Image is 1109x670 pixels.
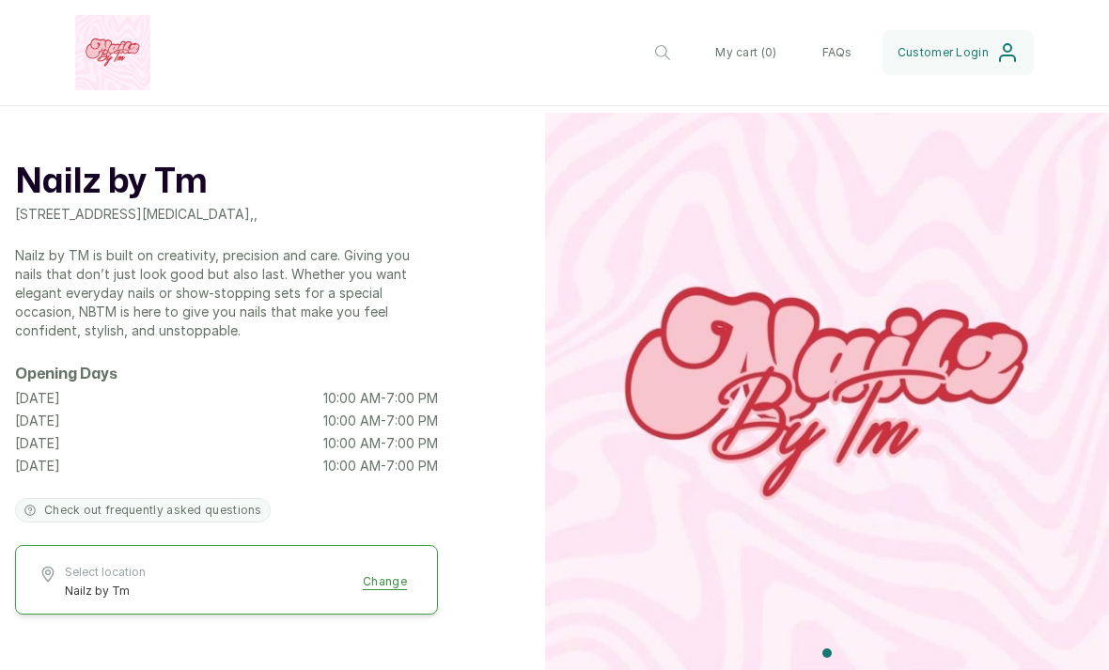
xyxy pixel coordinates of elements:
p: [DATE] [15,412,60,430]
p: 10:00 AM - 7:00 PM [323,389,438,408]
img: business logo [75,15,150,90]
h2: Opening Days [15,363,438,385]
p: 10:00 AM - 7:00 PM [323,434,438,453]
button: My cart (0) [700,30,791,75]
button: Check out frequently asked questions [15,498,271,522]
p: [DATE] [15,457,60,475]
p: Nailz by TM is built on creativity, precision and care. Giving you nails that don’t just look goo... [15,246,438,340]
button: Select locationNailz by TmChange [39,565,414,599]
h1: Nailz by Tm [15,160,438,205]
p: 10:00 AM - 7:00 PM [323,457,438,475]
span: Select location [65,565,146,580]
button: Customer Login [883,30,1034,75]
p: [DATE] [15,434,60,453]
button: FAQs [807,30,867,75]
p: [DATE] [15,389,60,408]
p: [STREET_ADDRESS][MEDICAL_DATA] , , [15,205,438,224]
span: Nailz by Tm [65,584,146,599]
span: Customer Login [898,45,989,60]
p: 10:00 AM - 7:00 PM [323,412,438,430]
